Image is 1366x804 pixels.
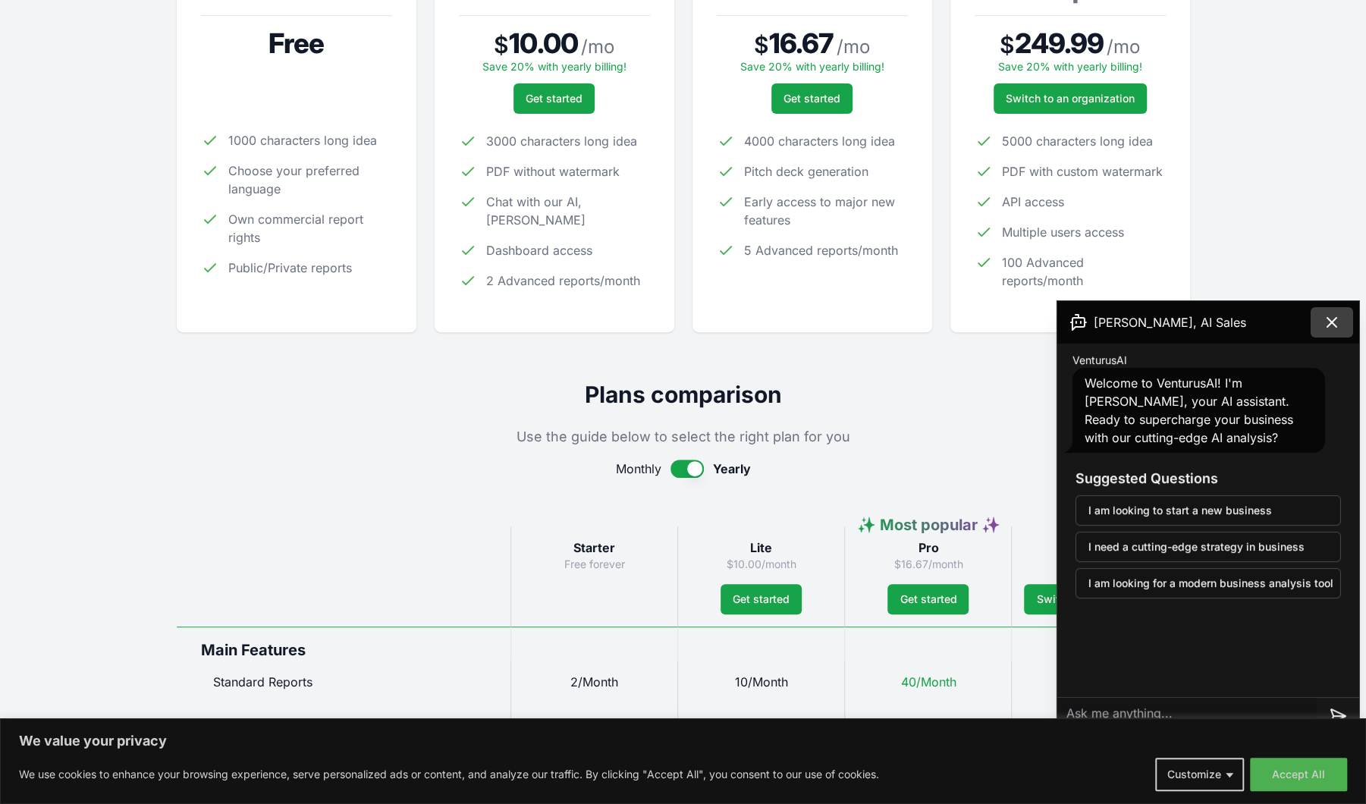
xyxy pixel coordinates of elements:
button: Get started [513,83,595,114]
span: / mo [1107,35,1140,59]
span: 3/Month [737,717,785,732]
span: Early access to major new features [744,193,908,229]
p: Use the guide below to select the right plan for you [177,426,1190,448]
h3: Pro [857,539,999,557]
span: PDF without watermark [486,162,620,181]
span: Chat with our AI, [PERSON_NAME] [486,193,650,229]
p: We use cookies to enhance your browsing experience, serve personalized ads or content, and analyz... [19,765,879,784]
span: 1000 characters long idea [228,131,377,149]
h3: Enterprise [1024,539,1177,557]
span: Welcome to VenturusAI! I'm [PERSON_NAME], your AI assistant. Ready to supercharge your business w... [1085,375,1293,445]
h2: Plans comparison [177,381,1190,408]
span: Save 20% with yearly billing! [998,60,1142,73]
span: Get started [526,91,583,106]
p: Free forever [523,557,665,572]
span: 10.00 [509,28,578,58]
span: Choose your preferred language [228,162,392,198]
h3: Suggested Questions [1076,468,1341,489]
span: Monthly [616,460,661,478]
span: Own commercial report rights [228,210,392,247]
button: Get started [721,584,802,614]
button: Accept All [1250,758,1347,791]
div: Advanced Reports [177,703,510,746]
span: [PERSON_NAME], AI Sales [1094,313,1246,331]
button: I am looking for a modern business analysis tool [1076,568,1341,598]
span: $ [494,31,509,58]
button: I need a cutting-edge strategy in business [1076,532,1341,562]
span: $ [754,31,769,58]
div: Main Features [177,627,510,661]
span: 16.67 [769,28,834,58]
span: 2 Advanced reports/month [486,272,640,290]
span: 5/Month [904,717,952,732]
p: $249.99/month [1024,557,1177,572]
span: / mo [837,35,870,59]
span: Get started [783,91,840,106]
span: Pitch deck generation [744,162,868,181]
span: 0/Month [570,717,618,732]
button: Get started [887,584,969,614]
button: Get started [771,83,853,114]
span: Get started [733,592,790,607]
span: Dashboard access [486,241,592,259]
h3: Starter [523,539,665,557]
div: Standard Reports [177,661,510,703]
span: 5 Advanced reports/month [744,241,898,259]
p: $10.00/month [690,557,832,572]
button: I am looking to start a new business [1076,495,1341,526]
h3: Lite [690,539,832,557]
span: Save 20% with yearly billing! [482,60,626,73]
span: 3000 characters long idea [486,132,637,150]
span: PDF with custom watermark [1002,162,1163,181]
span: Public/Private reports [228,259,352,277]
p: $16.67/month [857,557,999,572]
span: 10/Month [735,674,788,689]
span: Save 20% with yearly billing! [740,60,884,73]
span: 249.99 [1015,28,1104,58]
span: / mo [581,35,614,59]
span: 5000 characters long idea [1002,132,1153,150]
span: Yearly [713,460,751,478]
span: Get started [900,592,956,607]
span: 4000 characters long idea [744,132,895,150]
span: Free [268,28,324,58]
a: Switch to an organization [994,83,1147,114]
span: API access [1002,193,1064,211]
span: 2/Month [570,674,618,689]
span: 100 Advanced reports/month [1002,253,1166,290]
a: Switch to an organization [1024,584,1177,614]
button: Customize [1155,758,1244,791]
p: We value your privacy [19,732,1347,750]
span: 40/Month [900,674,956,689]
span: $ [1000,31,1015,58]
span: ✨ Most popular ✨ [856,516,1000,534]
span: Multiple users access [1002,223,1124,241]
span: VenturusAI [1072,353,1127,368]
